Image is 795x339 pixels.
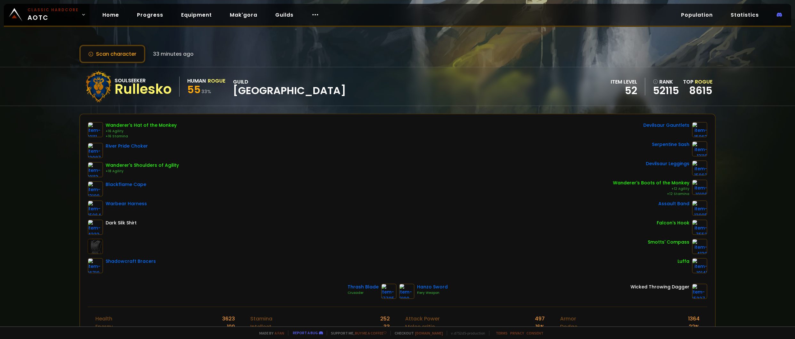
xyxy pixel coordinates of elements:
div: 16 % [535,323,545,331]
div: Dodge [560,323,577,331]
span: v. d752d5 - production [447,331,485,335]
div: Soulseeker [115,77,172,85]
div: Wanderer's Boots of the Monkey [613,180,689,186]
div: Wicked Throwing Dagger [630,284,689,290]
div: Luffa [678,258,689,265]
div: 33 [383,323,390,331]
div: Wanderer's Shoulders of Agility [106,162,179,169]
div: +16 Stamina [106,134,177,139]
img: item-16710 [88,258,103,273]
div: Energy [95,323,113,331]
img: item-10113 [88,162,103,177]
img: item-17705 [381,284,397,299]
div: +12 Stamina [613,191,689,197]
div: rank [653,78,679,86]
span: AOTC [28,7,79,22]
a: Report a bug [293,330,318,335]
div: Armor [560,315,576,323]
div: +12 Agility [613,186,689,191]
small: 33 % [201,88,211,95]
div: Intellect [250,323,271,331]
div: Dark Silk Shirt [106,220,137,226]
span: Rogue [695,78,712,85]
small: Classic Hardcore [28,7,79,13]
div: Serpentine Sash [652,141,689,148]
div: 22 % [689,323,700,331]
a: Home [97,8,124,21]
a: Consent [526,331,543,335]
div: Human [187,77,206,85]
a: Equipment [176,8,217,21]
div: Attack Power [405,315,440,323]
span: Checkout [390,331,443,335]
a: Statistics [726,8,764,21]
div: 52 [611,86,637,95]
div: Crusader [348,290,379,295]
img: item-4333 [88,220,103,235]
span: 55 [187,82,201,97]
div: Top [683,78,712,86]
a: a fan [275,331,284,335]
img: item-15062 [692,160,707,176]
div: River Pride Choker [106,143,148,149]
div: Blackflame Cape [106,181,146,188]
div: Shadowcraft Bracers [106,258,156,265]
div: Rogue [208,77,225,85]
div: 497 [535,315,545,323]
img: item-10111 [88,122,103,137]
img: item-13095 [692,200,707,216]
a: Guilds [270,8,299,21]
img: item-7552 [692,220,707,235]
div: Smotts' Compass [648,239,689,246]
div: Health [95,315,112,323]
div: Assault Band [658,200,689,207]
div: Melee critic [405,323,435,331]
div: Falcon's Hook [657,220,689,226]
img: item-15064 [88,200,103,216]
img: item-15327 [692,284,707,299]
a: [DOMAIN_NAME] [415,331,443,335]
div: Thrash Blade [348,284,379,290]
div: Wanderer's Hat of the Monkey [106,122,177,129]
div: Fiery Weapon [417,290,448,295]
div: +18 Agility [106,169,179,174]
span: [GEOGRAPHIC_DATA] [233,86,346,95]
div: item level [611,78,637,86]
img: item-15063 [692,122,707,137]
div: 100 [227,323,235,331]
img: item-10106 [692,180,707,195]
a: Classic HardcoreAOTC [4,4,90,26]
div: 1364 [688,315,700,323]
img: item-13087 [88,143,103,158]
a: Terms [496,331,508,335]
div: Rullesko [115,85,172,94]
img: item-13109 [88,181,103,197]
a: Privacy [510,331,524,335]
div: Hanzo Sword [417,284,448,290]
button: Scan character [79,45,145,63]
a: Buy me a coffee [355,331,387,335]
img: item-4130 [692,239,707,254]
div: Warbear Harness [106,200,147,207]
span: Support me, [327,331,387,335]
a: Mak'gora [225,8,262,21]
div: Stamina [250,315,272,323]
span: Made by [255,331,284,335]
div: Devilsaur Leggings [646,160,689,167]
img: item-13118 [692,141,707,157]
a: Population [676,8,718,21]
div: +16 Agility [106,129,177,134]
div: 3623 [222,315,235,323]
div: guild [233,78,346,95]
div: Devilsaur Gauntlets [643,122,689,129]
img: item-8190 [399,284,414,299]
a: 52115 [653,86,679,95]
img: item-19141 [692,258,707,273]
div: 252 [380,315,390,323]
span: 33 minutes ago [153,50,194,58]
a: Progress [132,8,168,21]
a: 8615 [689,83,712,98]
